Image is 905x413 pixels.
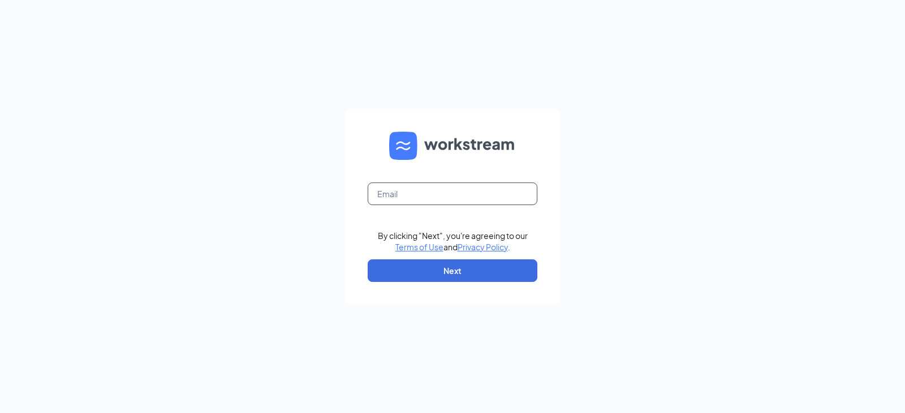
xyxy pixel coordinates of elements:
button: Next [368,259,537,282]
div: By clicking "Next", you're agreeing to our and . [378,230,528,253]
a: Privacy Policy [458,242,508,252]
input: Email [368,182,537,205]
img: WS logo and Workstream text [389,132,516,160]
a: Terms of Use [395,242,443,252]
